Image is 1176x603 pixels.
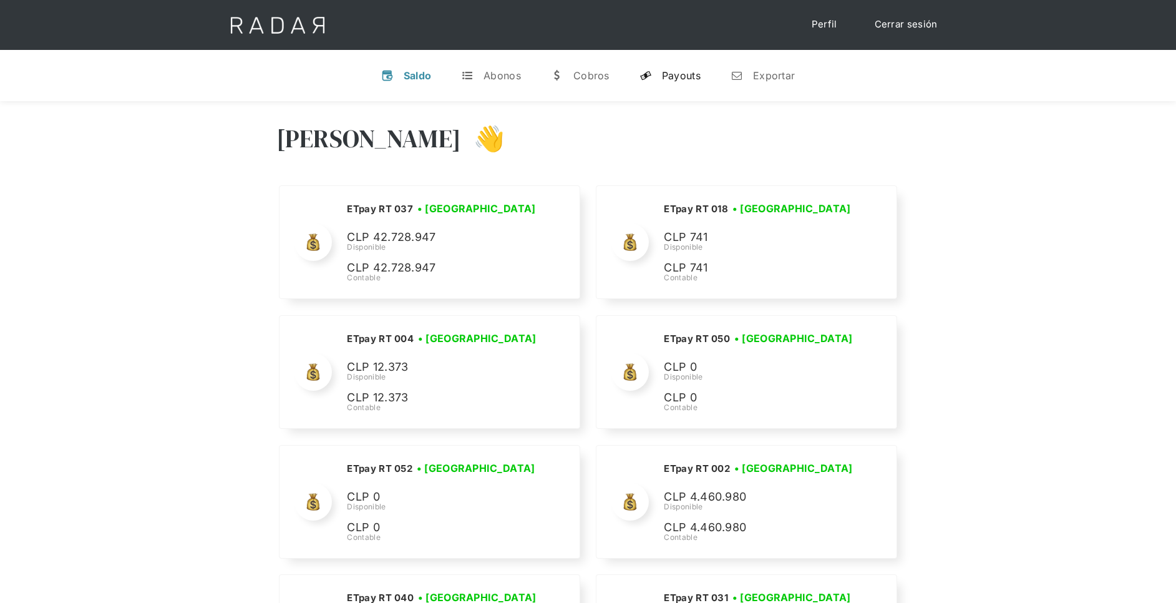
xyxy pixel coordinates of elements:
[347,203,413,215] h2: ETpay RT 037
[418,331,537,346] h3: • [GEOGRAPHIC_DATA]
[347,532,539,543] div: Contable
[347,358,534,376] p: CLP 12.373
[664,272,855,283] div: Contable
[347,259,534,277] p: CLP 42.728.947
[484,69,521,82] div: Abonos
[551,69,563,82] div: w
[862,12,950,37] a: Cerrar sesión
[664,242,855,253] div: Disponible
[664,358,851,376] p: CLP 0
[347,333,414,345] h2: ETpay RT 004
[799,12,850,37] a: Perfil
[664,519,851,537] p: CLP 4.460.980
[732,201,851,216] h3: • [GEOGRAPHIC_DATA]
[381,69,394,82] div: v
[734,331,853,346] h3: • [GEOGRAPHIC_DATA]
[573,69,610,82] div: Cobros
[734,461,853,476] h3: • [GEOGRAPHIC_DATA]
[639,69,652,82] div: y
[664,203,728,215] h2: ETpay RT 018
[347,402,540,413] div: Contable
[664,501,857,512] div: Disponible
[347,463,412,475] h2: ETpay RT 052
[731,69,743,82] div: n
[347,242,540,253] div: Disponible
[417,201,536,216] h3: • [GEOGRAPHIC_DATA]
[664,259,851,277] p: CLP 741
[753,69,795,82] div: Exportar
[461,123,505,154] h3: 👋
[276,123,462,154] h3: [PERSON_NAME]
[664,389,851,407] p: CLP 0
[664,371,857,383] div: Disponible
[347,272,540,283] div: Contable
[347,488,534,506] p: CLP 0
[664,463,730,475] h2: ETpay RT 002
[417,461,535,476] h3: • [GEOGRAPHIC_DATA]
[664,228,851,247] p: CLP 741
[347,519,534,537] p: CLP 0
[347,389,534,407] p: CLP 12.373
[662,69,701,82] div: Payouts
[664,402,857,413] div: Contable
[664,532,857,543] div: Contable
[664,488,851,506] p: CLP 4.460.980
[404,69,432,82] div: Saldo
[347,501,539,512] div: Disponible
[347,371,540,383] div: Disponible
[461,69,474,82] div: t
[347,228,534,247] p: CLP 42.728.947
[664,333,730,345] h2: ETpay RT 050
